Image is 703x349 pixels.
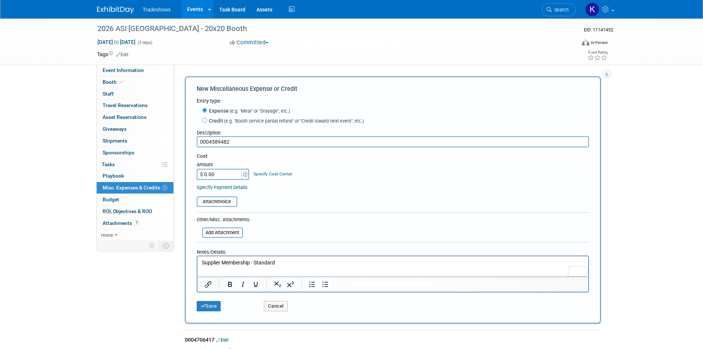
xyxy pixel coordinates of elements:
span: Search [552,7,569,13]
button: Bold [224,279,236,290]
td: Tags [97,51,128,58]
span: (e.g. "Booth service partial refund" or "Credit toward next event", etc.) [223,118,364,124]
span: ROI, Objectives & ROO [103,208,152,214]
div: 0004706417 [185,336,601,345]
button: Superscript [284,279,297,290]
div: Event Format [532,38,608,49]
img: Karyna Kitsmey [585,3,599,17]
button: Bullet list [319,279,331,290]
div: New Miscellaneous Expense or Credit [197,85,589,97]
button: Save [197,301,221,311]
div: Other/Misc. Attachments: [197,216,251,225]
span: Asset Reservations [103,114,147,120]
div: Event Rating [587,51,607,54]
a: Booth [97,76,173,88]
div: Amount [197,161,250,169]
span: 7 [134,220,139,226]
a: Tasks [97,159,173,170]
span: Playbook [103,173,124,179]
span: Travel Reservations [103,102,148,108]
a: Specify Cost Center [254,171,292,177]
span: more [101,232,113,238]
td: Toggle Event Tabs [158,241,173,250]
a: Sponsorships [97,147,173,158]
span: (3 days) [137,40,152,45]
span: (e.g. "Meal" or "Drayage", etc.) [229,108,290,114]
a: Edit [216,338,228,343]
span: Budget [103,196,119,202]
a: Specify Payment Details [197,185,248,190]
span: Booth [103,79,125,85]
td: Personalize Event Tab Strip [146,241,159,250]
span: Giveaways [103,126,127,132]
span: [DATE] [DATE] [97,39,136,45]
span: 3 [162,185,168,191]
button: Cancel [264,301,288,311]
button: Italic [237,279,249,290]
div: Notes/Details: [197,246,589,256]
img: Format-Inperson.png [582,40,589,45]
div: In-Person [590,40,608,45]
a: Travel Reservations [97,100,173,111]
a: ROI, Objectives & ROO [97,206,173,217]
a: Budget [97,194,173,205]
span: Event Information [103,67,144,73]
button: Insert/edit link [202,279,214,290]
button: Numbered list [306,279,318,290]
label: Expense [207,107,290,114]
span: Attachments [103,220,139,226]
iframe: Rich Text Area [197,256,588,277]
span: to [113,39,120,45]
img: ExhibitDay [97,6,134,14]
label: Credit [207,117,364,124]
div: Description: [197,126,589,136]
a: Asset Reservations [97,112,173,123]
div: Entry type: [197,97,589,105]
div: Cost: [197,153,589,160]
a: Edit [116,52,128,57]
span: Event ID: 11141452 [584,27,613,32]
span: Staff [103,91,114,97]
span: Shipments [103,138,127,144]
button: Underline [249,279,262,290]
span: Misc. Expenses & Credits [103,185,168,191]
span: Tradeshows [143,7,171,13]
i: Booth reservation complete [120,80,124,84]
a: Event Information [97,65,173,76]
button: Subscript [271,279,284,290]
a: Playbook [97,170,173,182]
button: Committed [227,39,271,47]
span: Sponsorships [103,150,134,155]
a: Search [542,3,576,16]
a: Staff [97,88,173,100]
span: Tasks [102,161,115,167]
a: Shipments [97,135,173,147]
div: 2026 ASI [GEOGRAPHIC_DATA] - 20x20 Booth [95,22,565,35]
a: Attachments7 [97,218,173,229]
a: Misc. Expenses & Credits3 [97,182,173,194]
a: Giveaways [97,123,173,135]
a: more [97,229,173,241]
